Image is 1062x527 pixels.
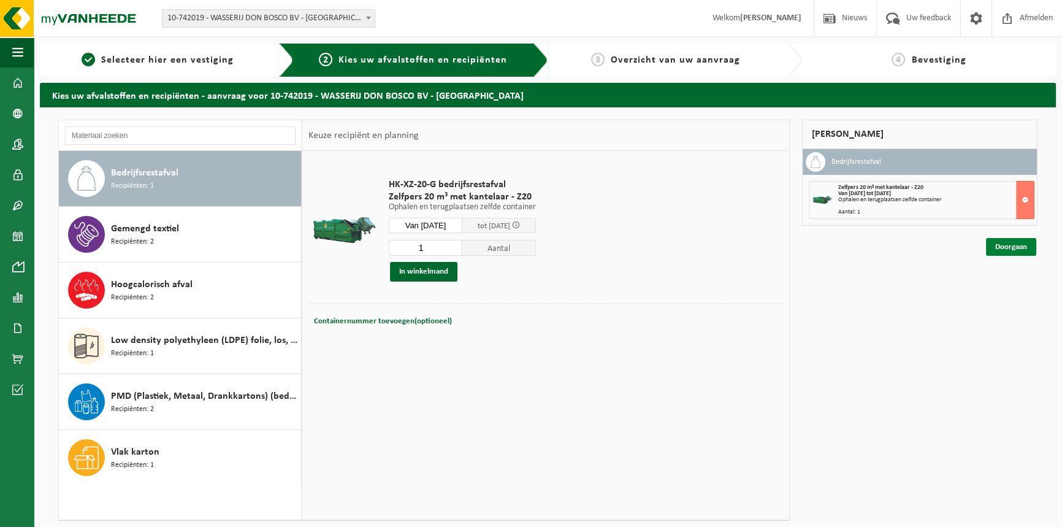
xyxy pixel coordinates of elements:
[838,209,1034,215] div: Aantal: 1
[162,9,375,28] span: 10-742019 - WASSERIJ DON BOSCO BV - SINT-NIKLAAS
[838,190,891,197] strong: Van [DATE] tot [DATE]
[59,318,302,374] button: Low density polyethyleen (LDPE) folie, los, gekleurd Recipiënten: 1
[462,240,536,256] span: Aantal
[162,10,375,27] span: 10-742019 - WASSERIJ DON BOSCO BV - SINT-NIKLAAS
[838,197,1034,203] div: Ophalen en terugplaatsen zelfde container
[389,218,462,233] input: Selecteer datum
[911,55,966,65] span: Bevestiging
[111,348,154,360] span: Recipiënten: 1
[59,151,302,207] button: Bedrijfsrestafval Recipiënten: 1
[111,389,298,404] span: PMD (Plastiek, Metaal, Drankkartons) (bedrijven)
[892,53,905,66] span: 4
[611,55,740,65] span: Overzicht van uw aanvraag
[59,207,302,263] button: Gemengd textiel Recipiënten: 2
[389,191,536,203] span: Zelfpers 20 m³ met kantelaar - Z20
[46,53,269,67] a: 1Selecteer hier een vestiging
[389,179,536,191] span: HK-XZ-20-G bedrijfsrestafval
[591,53,605,66] span: 3
[40,83,1056,107] h2: Kies uw afvalstoffen en recipiënten - aanvraag voor 10-742019 - WASSERIJ DON BOSCO BV - [GEOGRAPH...
[111,221,179,236] span: Gemengd textiel
[111,445,159,460] span: Vlak karton
[111,277,193,292] span: Hoogcalorisch afval
[111,236,154,248] span: Recipiënten: 2
[111,404,154,415] span: Recipiënten: 2
[986,238,1036,256] a: Doorgaan
[838,184,923,191] span: Zelfpers 20 m³ met kantelaar - Z20
[111,460,154,471] span: Recipiënten: 1
[65,126,296,145] input: Materiaal zoeken
[59,430,302,485] button: Vlak karton Recipiënten: 1
[313,313,453,330] button: Containernummer toevoegen(optioneel)
[59,263,302,318] button: Hoogcalorisch afval Recipiënten: 2
[740,13,801,23] strong: [PERSON_NAME]
[478,222,510,230] span: tot [DATE]
[389,203,536,212] p: Ophalen en terugplaatsen zelfde container
[111,166,178,180] span: Bedrijfsrestafval
[802,120,1037,149] div: [PERSON_NAME]
[82,53,95,66] span: 1
[302,120,425,151] div: Keuze recipiënt en planning
[101,55,234,65] span: Selecteer hier een vestiging
[111,180,154,192] span: Recipiënten: 1
[314,317,452,325] span: Containernummer toevoegen(optioneel)
[111,292,154,304] span: Recipiënten: 2
[111,333,298,348] span: Low density polyethyleen (LDPE) folie, los, gekleurd
[338,55,507,65] span: Kies uw afvalstoffen en recipiënten
[59,374,302,430] button: PMD (Plastiek, Metaal, Drankkartons) (bedrijven) Recipiënten: 2
[831,152,881,172] h3: Bedrijfsrestafval
[319,53,332,66] span: 2
[390,262,457,282] button: In winkelmand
